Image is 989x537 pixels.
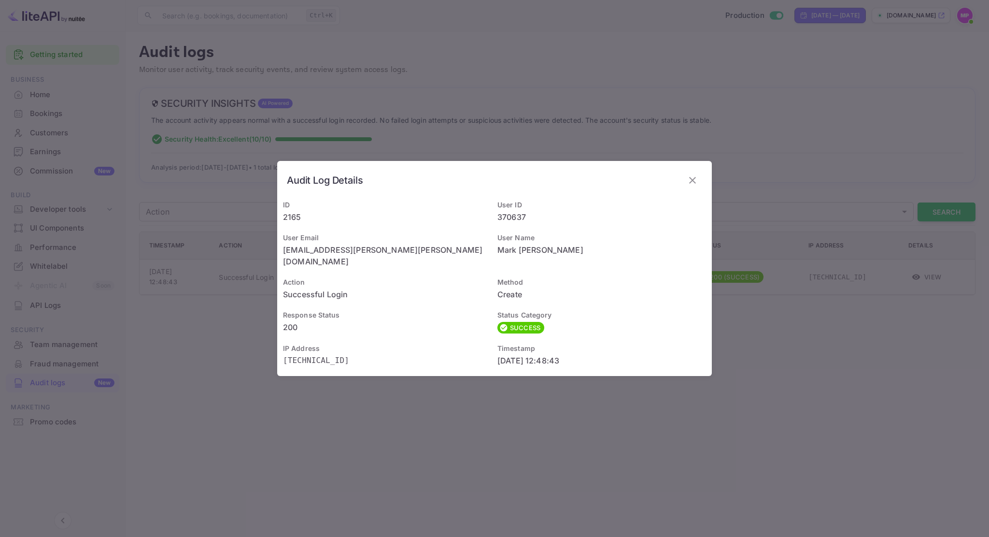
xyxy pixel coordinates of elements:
h6: Method [497,277,706,288]
span: SUCCESS [506,323,544,333]
p: Successful Login [283,289,492,300]
p: [DATE] 12:48:43 [497,355,706,366]
p: [TECHNICAL_ID] [283,355,492,366]
h6: Response Status [283,310,492,320]
h6: Status Category [497,310,706,320]
h6: IP Address [283,343,492,354]
h6: Timestamp [497,343,706,354]
p: 370637 [497,211,706,223]
h6: User Email [283,232,492,243]
p: Create [497,289,706,300]
p: 200 [283,321,492,333]
p: Mark [PERSON_NAME] [497,244,706,256]
p: 2165 [283,211,492,223]
h6: User Name [497,232,706,243]
p: [EMAIL_ADDRESS][PERSON_NAME][PERSON_NAME][DOMAIN_NAME] [283,244,492,267]
h6: User ID [497,200,706,210]
h6: Audit Log Details [287,174,363,186]
h6: Action [283,277,492,288]
h6: ID [283,200,492,210]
